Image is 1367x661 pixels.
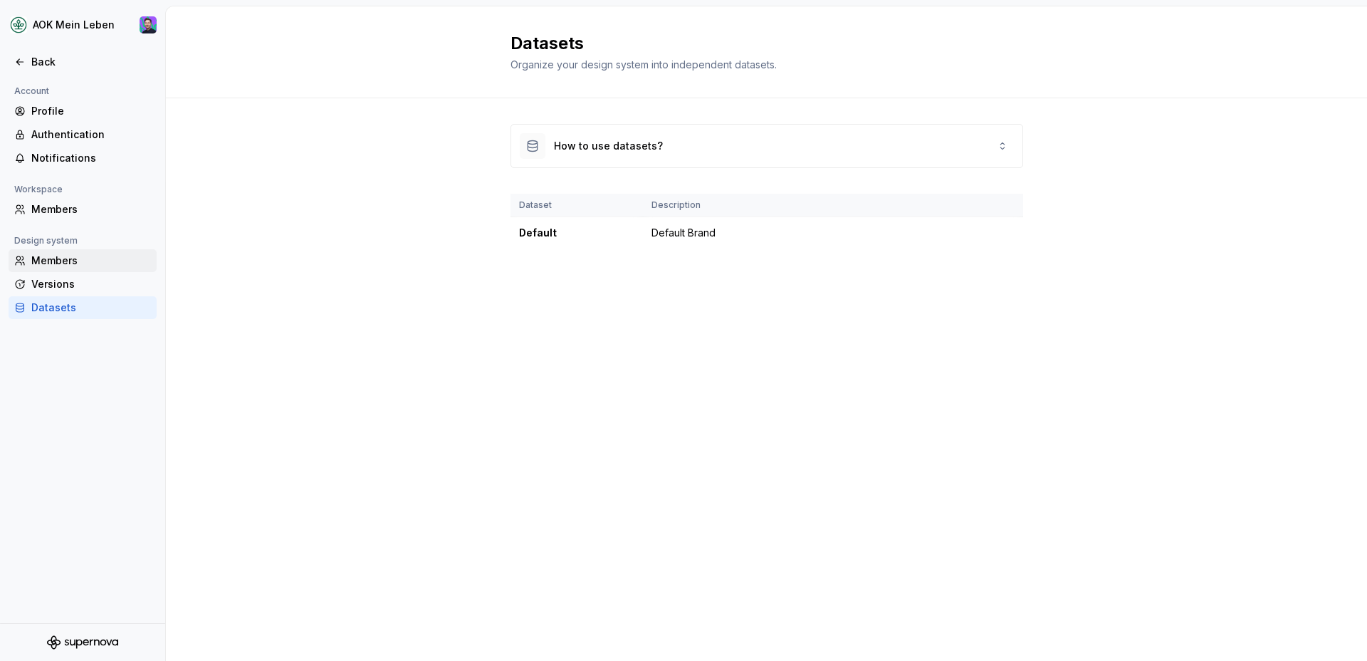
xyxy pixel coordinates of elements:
a: Members [9,198,157,221]
div: Versions [31,277,151,291]
td: Default Brand [643,217,1023,249]
svg: Supernova Logo [47,635,118,650]
img: df5db9ef-aba0-4771-bf51-9763b7497661.png [10,16,27,33]
div: Profile [31,104,151,118]
img: Samuel [140,16,157,33]
span: Organize your design system into independent datasets. [510,58,777,71]
div: Default [519,226,634,240]
div: Account [9,83,55,100]
h2: Datasets [510,32,1006,55]
div: How to use datasets? [554,139,663,153]
a: Authentication [9,123,157,146]
div: Datasets [31,301,151,315]
button: AOK Mein LebenSamuel [3,9,162,41]
a: Datasets [9,296,157,319]
div: Members [31,202,151,217]
div: Notifications [31,151,151,165]
div: Back [31,55,151,69]
a: Profile [9,100,157,123]
div: AOK Mein Leben [33,18,115,32]
a: Members [9,249,157,272]
div: Design system [9,232,83,249]
a: Versions [9,273,157,296]
div: Workspace [9,181,68,198]
div: Authentication [31,127,151,142]
th: Description [643,194,1023,217]
a: Notifications [9,147,157,170]
a: Back [9,51,157,73]
th: Dataset [510,194,643,217]
div: Members [31,254,151,268]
